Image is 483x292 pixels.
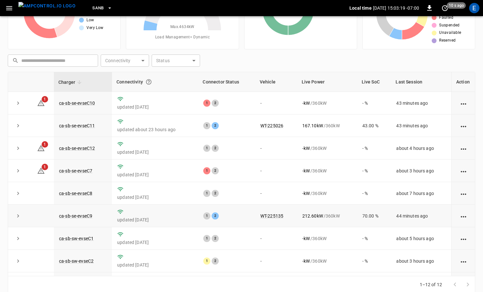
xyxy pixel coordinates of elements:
[255,137,297,160] td: -
[155,34,210,41] span: Load Management = Dynamic
[203,145,210,152] div: 1
[357,250,391,272] td: - %
[302,145,352,151] div: / 360 kW
[439,22,460,29] span: Suspended
[212,212,219,219] div: 2
[459,258,468,264] div: action cell options
[391,114,451,137] td: 43 minutes ago
[357,227,391,250] td: - %
[42,96,48,102] span: 1
[451,72,475,92] th: Action
[13,189,23,198] button: expand row
[255,250,297,272] td: -
[13,166,23,176] button: expand row
[260,123,283,128] a: WT-225026
[302,258,310,264] p: - kW
[391,205,451,227] td: 44 minutes ago
[117,217,193,223] p: updated [DATE]
[42,164,48,170] span: 1
[203,190,210,197] div: 1
[59,258,94,264] a: ca-sb-sw-evseC2
[198,72,255,92] th: Connector Status
[116,76,194,88] div: Connectivity
[439,30,461,36] span: Unavailable
[13,234,23,243] button: expand row
[357,92,391,114] td: - %
[212,167,219,174] div: 2
[439,15,453,21] span: Faulted
[13,256,23,266] button: expand row
[357,205,391,227] td: 70.00 %
[212,235,219,242] div: 2
[37,100,45,105] a: 1
[459,145,468,151] div: action cell options
[302,168,352,174] div: / 360 kW
[13,121,23,131] button: expand row
[212,100,219,107] div: 2
[302,190,352,197] div: / 360 kW
[447,2,466,9] span: 10 s ago
[203,167,210,174] div: 1
[212,145,219,152] div: 2
[59,146,95,151] a: ca-sb-se-evseC12
[13,211,23,221] button: expand row
[255,92,297,114] td: -
[13,98,23,108] button: expand row
[37,168,45,173] a: 1
[117,104,193,110] p: updated [DATE]
[391,182,451,205] td: about 7 hours ago
[143,76,155,88] button: Connection between the charger and our software.
[59,236,94,241] a: ca-sb-sw-evseC1
[58,78,84,86] span: Charger
[459,168,468,174] div: action cell options
[302,235,352,242] div: / 360 kW
[302,258,352,264] div: / 360 kW
[260,213,283,219] a: WT-225135
[170,24,195,30] span: Max. 4634 kW
[212,122,219,129] div: 2
[391,250,451,272] td: about 3 hours ago
[440,3,450,13] button: set refresh interval
[302,122,352,129] div: / 360 kW
[203,258,210,265] div: 1
[391,160,451,182] td: about 3 hours ago
[420,281,442,288] p: 1–12 of 12
[203,212,210,219] div: 1
[302,190,310,197] p: - kW
[302,145,310,151] p: - kW
[117,126,193,133] p: updated about 23 hours ago
[212,190,219,197] div: 2
[459,213,468,219] div: action cell options
[59,168,92,173] a: ca-sb-se-evseC7
[86,25,103,31] span: Very Low
[302,213,323,219] p: 212.60 kW
[117,239,193,246] p: updated [DATE]
[255,72,297,92] th: Vehicle
[373,5,419,11] p: [DATE] 15:03:19 -07:00
[117,149,193,155] p: updated [DATE]
[255,227,297,250] td: -
[302,235,310,242] p: - kW
[92,5,104,12] span: SanB
[59,101,95,106] a: ca-sb-se-evseC10
[90,2,115,15] button: SanB
[37,145,45,151] a: 1
[59,123,95,128] a: ca-sb-se-evseC11
[459,100,468,106] div: action cell options
[391,72,451,92] th: Last Session
[459,190,468,197] div: action cell options
[18,2,75,10] img: ampcontrol.io logo
[297,72,357,92] th: Live Power
[203,235,210,242] div: 1
[302,100,352,106] div: / 360 kW
[357,137,391,160] td: - %
[459,235,468,242] div: action cell options
[391,227,451,250] td: about 5 hours ago
[391,137,451,160] td: about 4 hours ago
[302,213,352,219] div: / 360 kW
[357,160,391,182] td: - %
[203,122,210,129] div: 1
[86,17,94,24] span: Low
[459,122,468,129] div: action cell options
[302,168,310,174] p: - kW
